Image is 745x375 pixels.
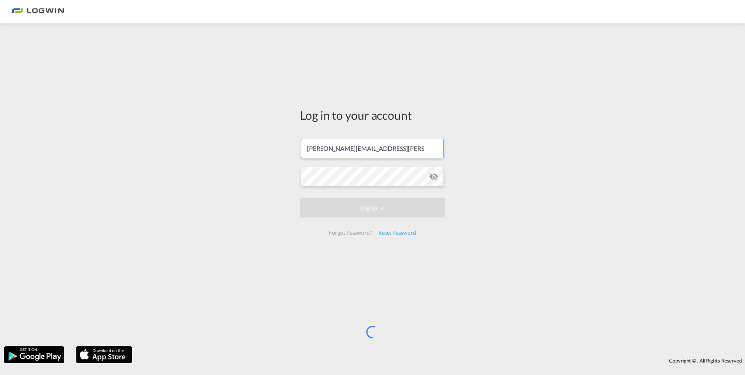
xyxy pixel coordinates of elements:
[301,139,444,158] input: Enter email/phone number
[12,3,64,21] img: bc73a0e0d8c111efacd525e4c8ad7d32.png
[326,226,375,240] div: Forgot Password?
[75,345,133,364] img: apple.png
[429,172,438,181] md-icon: icon-eye-off
[3,345,65,364] img: google.png
[300,107,445,123] div: Log in to your account
[375,226,419,240] div: Reset Password
[300,198,445,218] button: LOGIN
[136,354,745,367] div: Copyright © . All Rights Reserved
